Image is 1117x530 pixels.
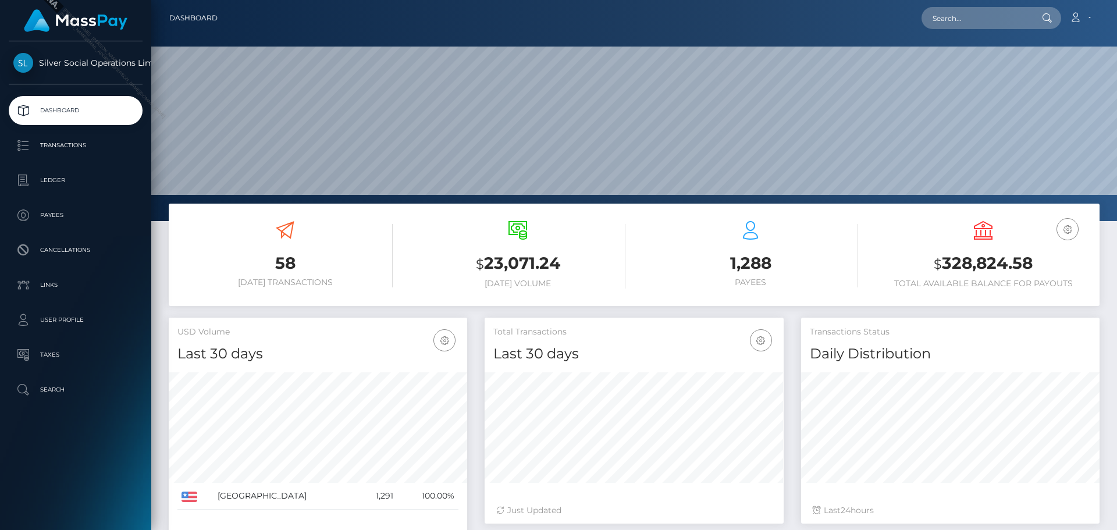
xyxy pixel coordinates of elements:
[47,412,884,511] div: Privacy
[476,256,484,272] small: $
[177,252,393,275] h3: 58
[13,53,33,73] img: Silver Social Operations Limited
[13,172,138,189] p: Ledger
[9,96,143,125] a: Dashboard
[9,340,143,369] a: Taxes
[810,326,1091,338] h5: Transactions Status
[876,279,1091,289] h6: Total Available Balance for Payouts
[632,433,734,460] button: Accept All Cookies
[643,278,858,287] h6: Payees
[13,381,138,399] p: Search
[13,276,138,294] p: Links
[24,9,127,32] img: MassPay Logo
[13,207,138,224] p: Payees
[13,137,138,154] p: Transactions
[410,252,625,276] h3: 23,071.24
[26,446,63,483] button: Cookies
[493,344,774,364] h4: Last 30 days
[9,236,143,265] a: Cancellations
[177,278,393,287] h6: [DATE] Transactions
[810,344,1091,364] h4: Daily Distribution
[9,271,143,300] a: Links
[169,6,218,30] a: Dashboard
[876,252,1091,276] h3: 328,824.58
[9,201,143,230] a: Payees
[9,131,143,160] a: Transactions
[813,504,1088,517] div: Last hours
[177,344,458,364] h4: Last 30 days
[847,428,873,454] button: Close
[9,375,143,404] a: Search
[934,256,942,272] small: $
[636,465,730,490] button: Cookies Settings
[13,311,138,329] p: User Profile
[9,305,143,335] a: User Profile
[13,102,138,119] p: Dashboard
[177,326,458,338] h5: USD Volume
[76,448,583,476] div: By clicking “Accept All Cookies”, you agree to the storing of cookies on your device to enhance s...
[9,166,143,195] a: Ledger
[493,326,774,338] h5: Total Transactions
[410,279,625,289] h6: [DATE] Volume
[9,58,143,68] span: Silver Social Operations Limited
[13,241,138,259] p: Cancellations
[922,7,1031,29] input: Search...
[643,252,858,275] h3: 1,288
[13,346,138,364] p: Taxes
